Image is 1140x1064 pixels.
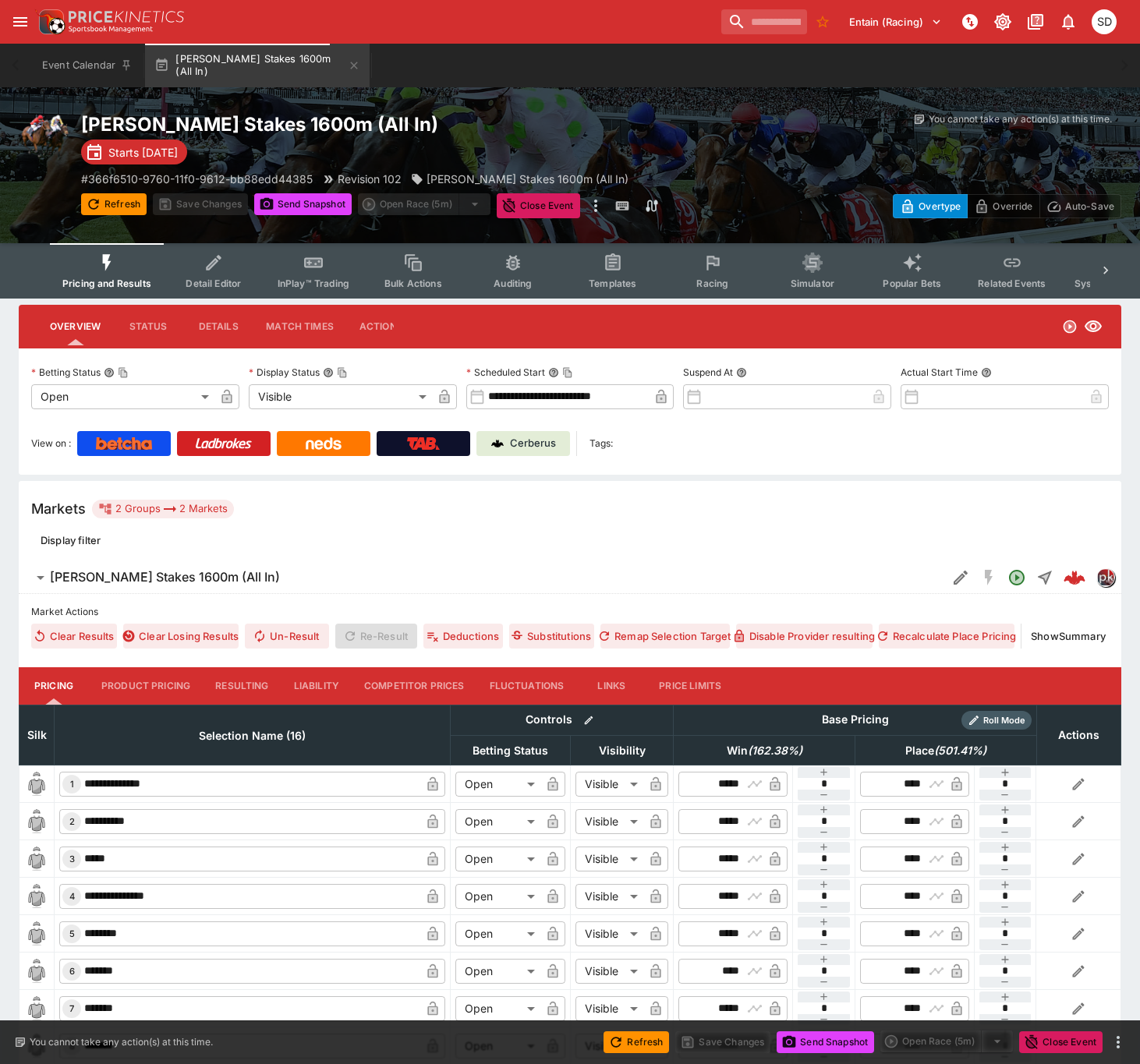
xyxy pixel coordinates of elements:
[455,884,540,909] div: Open
[929,112,1112,126] p: You cannot take any action(s) at this time.
[358,193,490,215] div: split button
[337,367,348,378] button: Copy To Clipboard
[1054,8,1082,36] button: Notifications
[66,966,78,977] span: 6
[186,277,241,289] span: Detail Editor
[31,500,86,518] h5: Markets
[1096,568,1115,587] div: pricekinetics
[575,847,643,871] div: Visible
[346,308,416,345] button: Actions
[1031,564,1059,592] button: Straight
[961,711,1032,730] div: Show/hide Price Roll mode configuration.
[455,741,565,760] span: Betting Status
[576,667,646,705] button: Links
[113,308,183,345] button: Status
[947,564,975,592] button: Edit Detail
[477,667,577,705] button: Fluctuations
[249,384,432,409] div: Visible
[245,624,328,649] button: Un-Result
[1092,9,1117,34] div: Stuart Dibb
[575,959,643,984] div: Visible
[19,112,69,162] img: horse_racing.png
[66,816,78,827] span: 2
[646,667,734,705] button: Price Limits
[31,528,110,553] button: Display filter
[888,741,1004,760] span: Place(501.41%)
[33,44,142,87] button: Event Calendar
[1064,567,1085,589] div: f8e69596-6b43-4889-aa29-0b5783cdb8ce
[604,1031,669,1053] button: Refresh
[24,847,49,871] img: blank-silk.png
[956,8,984,36] button: NOT Connected to PK
[66,854,78,864] span: 3
[1039,194,1121,218] button: Auto-Save
[989,8,1017,36] button: Toggle light/dark mode
[893,194,968,218] button: Overtype
[455,996,540,1021] div: Open
[575,996,643,1021] div: Visible
[31,366,101,379] p: Betting Status
[696,277,728,289] span: Racing
[548,367,559,378] button: Scheduled StartCopy To Clipboard
[1028,624,1109,649] button: ShowSummary
[1062,319,1078,334] svg: Open
[24,809,49,834] img: blank-silk.png
[736,624,873,649] button: Disable Provider resulting
[30,1035,213,1049] p: You cannot take any action(s) at this time.
[455,809,540,834] div: Open
[81,112,688,136] h2: Copy To Clipboard
[975,564,1003,592] button: SGM Disabled
[883,277,941,289] span: Popular Bets
[407,437,440,450] img: TabNZ
[352,667,477,705] button: Competitor Prices
[476,431,570,456] a: Cerberus
[98,500,228,518] div: 2 Groups 2 Markets
[777,1031,874,1053] button: Send Snapshot
[1003,564,1031,592] button: Open
[562,367,573,378] button: Copy To Clipboard
[840,9,951,34] button: Select Tenant
[278,277,349,289] span: InPlay™ Trading
[69,26,153,33] img: Sportsbook Management
[104,367,115,378] button: Betting StatusCopy To Clipboard
[575,772,643,797] div: Visible
[31,384,214,409] div: Open
[62,277,151,289] span: Pricing and Results
[748,741,802,760] em: ( 162.38 %)
[31,431,71,456] label: View on :
[509,624,594,649] button: Substitutions
[586,193,605,218] button: more
[977,714,1032,727] span: Roll Mode
[455,921,540,946] div: Open
[1084,317,1103,336] svg: Visible
[879,624,1014,649] button: Recalculate Place Pricing
[455,959,540,984] div: Open
[254,193,352,215] button: Send Snapshot
[1087,5,1121,39] button: Stuart Dibb
[880,1030,1013,1052] div: split button
[69,11,184,23] img: PriceKinetics
[31,624,117,649] button: Clear Results
[589,431,613,456] label: Tags:
[195,437,252,450] img: Ladbrokes
[981,367,992,378] button: Actual Start Time
[183,308,253,345] button: Details
[323,367,334,378] button: Display StatusCopy To Clipboard
[810,9,835,34] button: No Bookmarks
[203,667,281,705] button: Resulting
[34,6,65,37] img: PriceKinetics Logo
[31,600,1109,624] label: Market Actions
[182,726,323,745] span: Selection Name (16)
[427,171,628,187] p: [PERSON_NAME] Stakes 1600m (All In)
[19,705,55,765] th: Silk
[901,366,978,379] p: Actual Start Time
[1036,705,1121,765] th: Actions
[24,884,49,909] img: blank-silk.png
[411,171,628,187] div: Stutt Stakes 1600m (All In)
[1097,569,1114,586] img: pricekinetics
[24,921,49,946] img: blank-silk.png
[893,194,1121,218] div: Start From
[24,959,49,984] img: blank-silk.png
[50,243,1090,299] div: Event type filters
[1109,1033,1128,1052] button: more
